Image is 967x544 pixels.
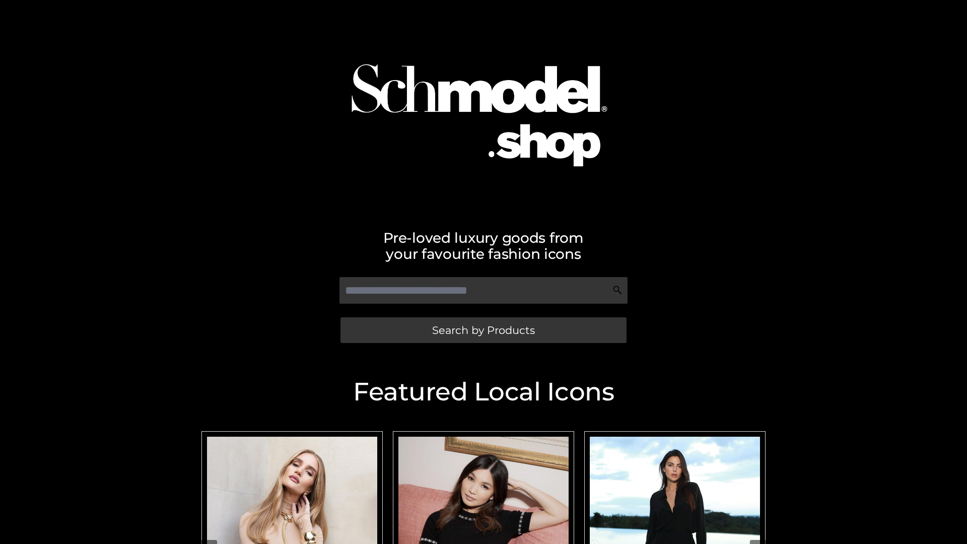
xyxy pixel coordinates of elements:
h2: Pre-loved luxury goods from your favourite fashion icons [196,230,771,262]
a: Search by Products [340,317,627,343]
h2: Featured Local Icons​ [196,379,771,404]
span: Search by Products [432,325,535,335]
img: Search Icon [612,285,623,295]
